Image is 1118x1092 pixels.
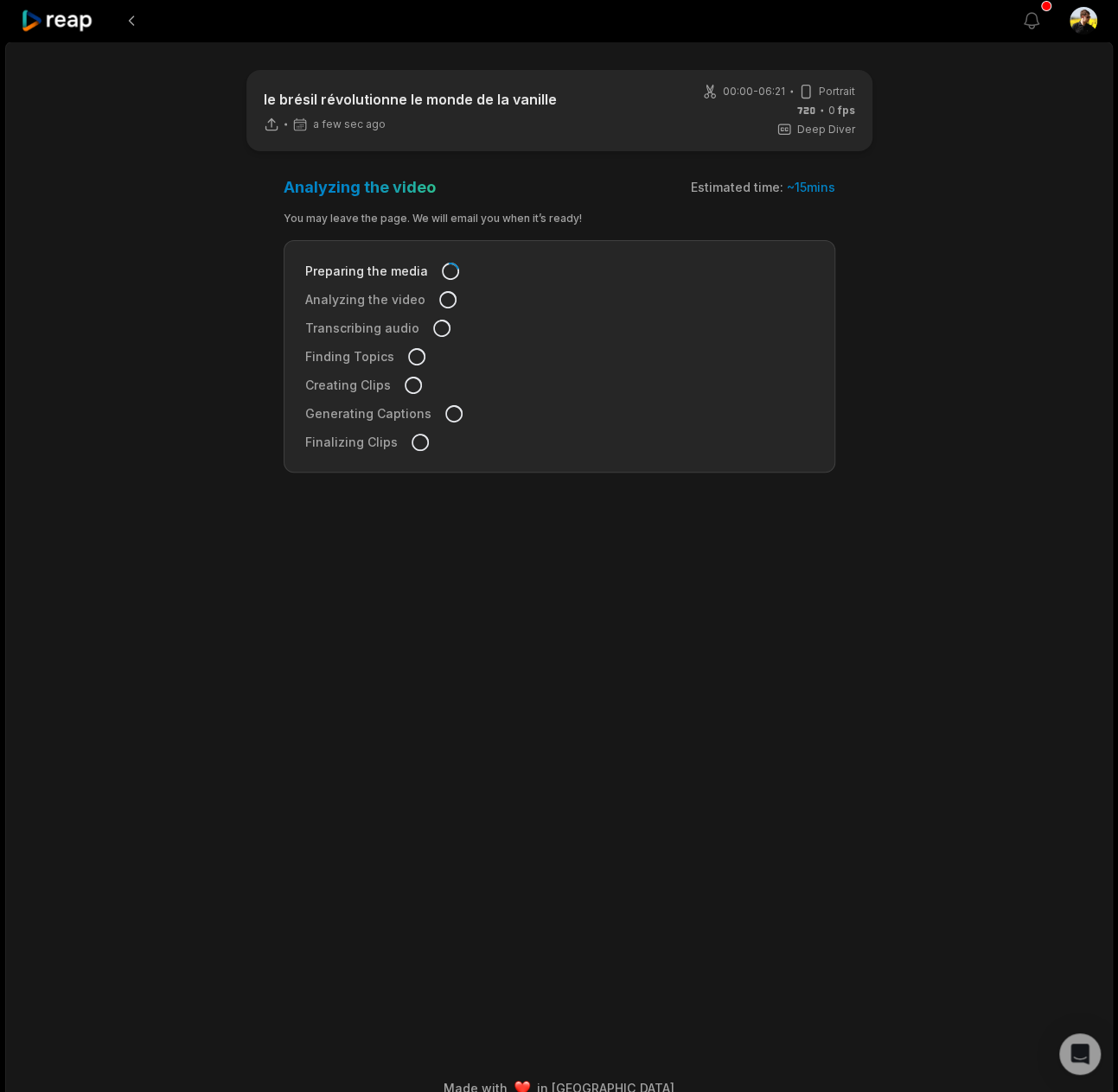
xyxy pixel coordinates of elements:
span: ~ 15 mins [787,180,835,194]
span: Portrait [819,84,855,99]
span: Finding Topics [305,347,394,365]
span: Deep Diver [797,122,855,137]
span: a few sec ago [313,117,386,131]
span: fps [838,104,855,117]
span: Generating Captions [305,404,431,422]
div: Open Intercom Messenger [1059,1033,1101,1075]
span: 00:00 - 06:21 [723,84,785,99]
span: Preparing the media [305,262,428,280]
h3: Analyzing the video [284,177,436,197]
span: Creating Clips [305,376,391,394]
p: le brésil révolutionne le monde de la vanille [264,89,557,110]
span: Finalizing Clips [305,433,398,451]
span: Analyzing the video [305,290,425,308]
span: Transcribing audio [305,319,419,337]
div: You may leave the page. We will email you when it’s ready! [284,211,835,226]
span: 0 [828,103,855,118]
div: Estimated time: [691,179,835,196]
